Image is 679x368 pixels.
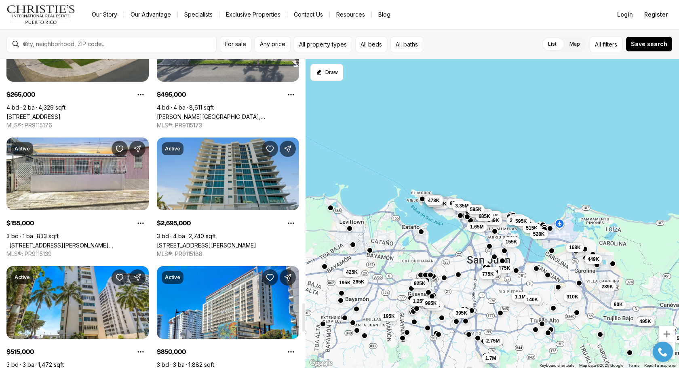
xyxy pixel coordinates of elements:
span: 775K [482,271,494,277]
button: 685K [475,211,493,221]
span: 1.48M [485,268,498,275]
button: 895K [432,199,450,209]
span: 449K [588,256,599,262]
button: 239K [598,282,616,292]
span: 349K [487,217,499,223]
button: 1.5M [485,211,502,220]
p: Active [165,274,180,281]
button: Property options [283,344,299,360]
span: 995K [425,300,437,307]
span: 310K [567,293,578,300]
button: 528K [530,229,548,239]
button: 1.1M [426,197,443,207]
button: Save Property: 3307 ISLA VERDE AVE #1202 [262,269,278,286]
button: 515K [523,223,541,233]
span: All [595,40,601,49]
button: Zoom in [659,326,675,342]
button: Property options [283,215,299,231]
button: 425K [343,267,361,277]
button: 795K [424,195,443,204]
span: Any price [260,41,285,47]
button: Register [639,6,673,23]
button: Save search [626,36,673,52]
a: Report a map error [644,363,677,368]
span: 168K [569,244,581,250]
a: Our Story [85,9,124,20]
span: 685K [479,213,490,219]
span: Save search [631,41,667,47]
span: 1.7M [485,355,496,361]
button: Share Property [129,269,145,286]
span: 925K [414,280,426,287]
button: Property options [133,344,149,360]
button: Any price [255,36,291,52]
button: Property options [283,87,299,103]
button: 310K [563,292,582,301]
button: 349K [484,215,502,225]
button: 195K [380,311,398,321]
span: 90K [614,301,623,307]
span: 3.35M [455,202,468,209]
a: Resources [330,9,371,20]
button: 1.1M [512,292,529,302]
button: 350K [508,214,526,224]
button: 595K [512,216,530,226]
a: Our Advantage [124,9,177,20]
button: 585K [483,211,502,220]
img: logo [6,5,76,24]
span: 585K [487,212,498,219]
span: Map data ©2025 Google [579,363,623,368]
button: 395K [452,308,470,317]
button: All property types [294,36,352,52]
button: 449K [584,254,603,264]
button: 140K [523,294,542,304]
button: 2.5M [506,216,524,225]
label: List [542,37,563,51]
button: 265K [350,277,368,287]
span: 895K [435,201,447,207]
button: 3M [480,209,493,218]
button: 168K [566,242,584,252]
button: 1.7M [482,353,500,363]
span: For sale [225,41,246,47]
span: 1.25M [413,298,426,304]
span: 265K [353,279,365,285]
p: Active [15,274,30,281]
span: 875K [450,200,462,206]
button: 1.48M [481,266,501,276]
span: 478K [428,197,440,204]
span: 2.5M [510,217,521,224]
a: Specialists [178,9,219,20]
button: Property options [133,87,149,103]
button: For sale [220,36,251,52]
span: 595K [515,218,527,224]
span: 395K [455,309,467,316]
button: 1.65M [467,222,487,232]
span: 515K [526,225,538,231]
button: 1.25M [409,296,429,306]
button: Share Property [280,141,296,157]
button: Login [612,6,638,23]
button: 478K [425,196,443,205]
span: 239K [601,283,613,290]
span: 175K [499,264,510,271]
span: Login [617,11,633,18]
button: Property options [133,215,149,231]
a: Calle 12 Bloque J #13 FLAMBOYAN GARDENS, BAYAMON PR, 00959 [6,113,61,120]
button: 595K [467,204,485,214]
span: 425K [346,269,358,275]
span: 1.1M [515,294,526,300]
button: Start drawing [310,64,343,81]
a: Calle Orquidea A9 CIUDAD JARDÍN, CAROLINA PR, 00987 [157,113,299,120]
button: Share Property [129,141,145,157]
button: Save Property: 540 A. de la Constitucion LE PARC #203 [262,141,278,157]
button: 775K [479,269,497,279]
button: 175K [496,263,514,273]
span: 1.65M [470,224,483,230]
button: All beds [355,36,387,52]
button: 825K [426,301,444,311]
button: Save Property: . 624 CALLE BUENOS AIRES, BO OBRERO [112,141,128,157]
button: All baths [390,36,423,52]
button: Contact Us [287,9,329,20]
